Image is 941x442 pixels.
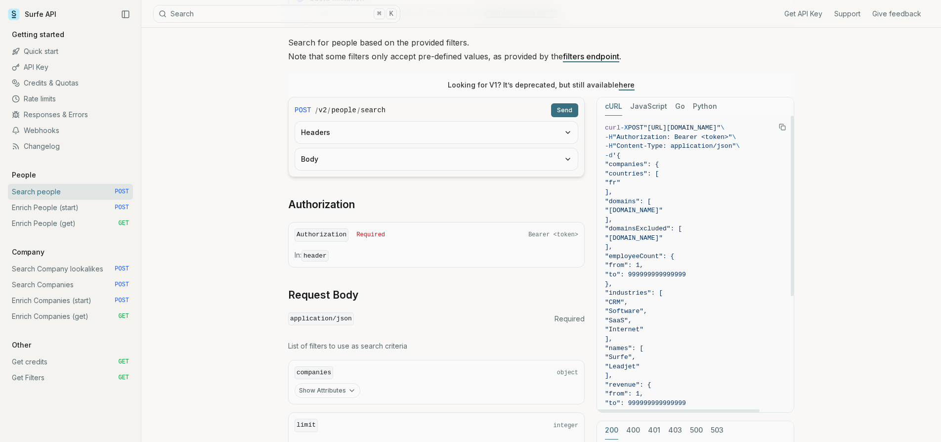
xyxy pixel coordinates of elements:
[8,138,133,154] a: Changelog
[118,7,133,22] button: Collapse Sidebar
[605,152,613,159] span: -d
[118,358,129,366] span: GET
[8,123,133,138] a: Webhooks
[736,142,740,150] span: \
[563,51,619,61] a: filters endpoint
[288,341,585,351] p: List of filters to use as search criteria
[8,107,133,123] a: Responses & Errors
[605,253,674,260] span: "employeeCount": {
[693,97,717,116] button: Python
[648,421,660,440] button: 401
[8,277,133,293] a: Search Companies POST
[115,265,129,273] span: POST
[8,309,133,324] a: Enrich Companies (get) GET
[295,383,360,398] button: Show Attributes
[711,421,724,440] button: 503
[8,354,133,370] a: Get credits GET
[153,5,400,23] button: Search⌘K
[605,280,613,288] span: },
[8,75,133,91] a: Credits & Quotas
[8,340,35,350] p: Other
[605,317,632,324] span: "SaaS",
[357,105,360,115] span: /
[626,421,640,440] button: 400
[295,148,578,170] button: Body
[288,36,794,63] p: Search for people based on the provided filters. Note that some filters only accept pre-defined v...
[605,188,613,196] span: ],
[721,124,725,132] span: \
[8,170,40,180] p: People
[605,124,620,132] span: curl
[605,335,613,343] span: ],
[605,216,613,223] span: ],
[118,312,129,320] span: GET
[361,105,385,115] code: search
[605,225,682,232] span: "domainsExcluded": [
[557,369,578,377] span: object
[784,9,822,19] a: Get API Key
[605,243,613,251] span: ],
[605,198,651,205] span: "domains": [
[295,228,348,242] code: Authorization
[619,81,635,89] a: here
[613,152,621,159] span: '{
[605,133,613,141] span: -H
[8,370,133,386] a: Get Filters GET
[8,247,48,257] p: Company
[675,97,685,116] button: Go
[605,372,613,379] span: ],
[605,299,628,306] span: "CRM",
[605,363,640,370] span: "Leadjet"
[605,97,622,116] button: cURL
[605,234,663,242] span: "[DOMAIN_NAME]"
[605,161,659,168] span: "companies": {
[872,9,921,19] a: Give feedback
[319,105,327,115] code: v2
[288,288,358,302] a: Request Body
[288,312,354,326] code: application/json
[8,293,133,309] a: Enrich Companies (start) POST
[643,124,721,132] span: "[URL][DOMAIN_NAME]"
[834,9,860,19] a: Support
[605,390,643,398] span: "from": 1,
[8,91,133,107] a: Rate limits
[8,44,133,59] a: Quick start
[295,419,318,432] code: limit
[605,399,686,407] span: "to": 999999999999999
[605,381,651,389] span: "revenue": {
[331,105,356,115] code: people
[554,422,578,430] span: integer
[605,179,620,186] span: "fr"
[605,326,643,333] span: "Internet"
[620,124,628,132] span: -X
[668,421,682,440] button: 403
[295,122,578,143] button: Headers
[605,289,663,297] span: "industries": [
[118,220,129,227] span: GET
[605,408,609,416] span: }
[605,262,643,269] span: "from": 1,
[690,421,703,440] button: 500
[288,198,355,212] a: Authorization
[605,142,613,150] span: -H
[386,8,397,19] kbd: K
[613,133,732,141] span: "Authorization: Bearer <token>"
[115,297,129,305] span: POST
[732,133,736,141] span: \
[115,281,129,289] span: POST
[8,59,133,75] a: API Key
[605,207,663,214] span: "[DOMAIN_NAME]"
[528,231,578,239] span: Bearer <token>
[301,250,329,262] code: header
[8,200,133,216] a: Enrich People (start) POST
[605,354,636,361] span: "Surfe",
[555,314,585,324] span: Required
[8,184,133,200] a: Search people POST
[295,250,578,261] p: In:
[605,271,686,278] span: "to": 999999999999999
[295,366,333,380] code: companies
[628,124,643,132] span: POST
[118,374,129,382] span: GET
[115,188,129,196] span: POST
[315,105,318,115] span: /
